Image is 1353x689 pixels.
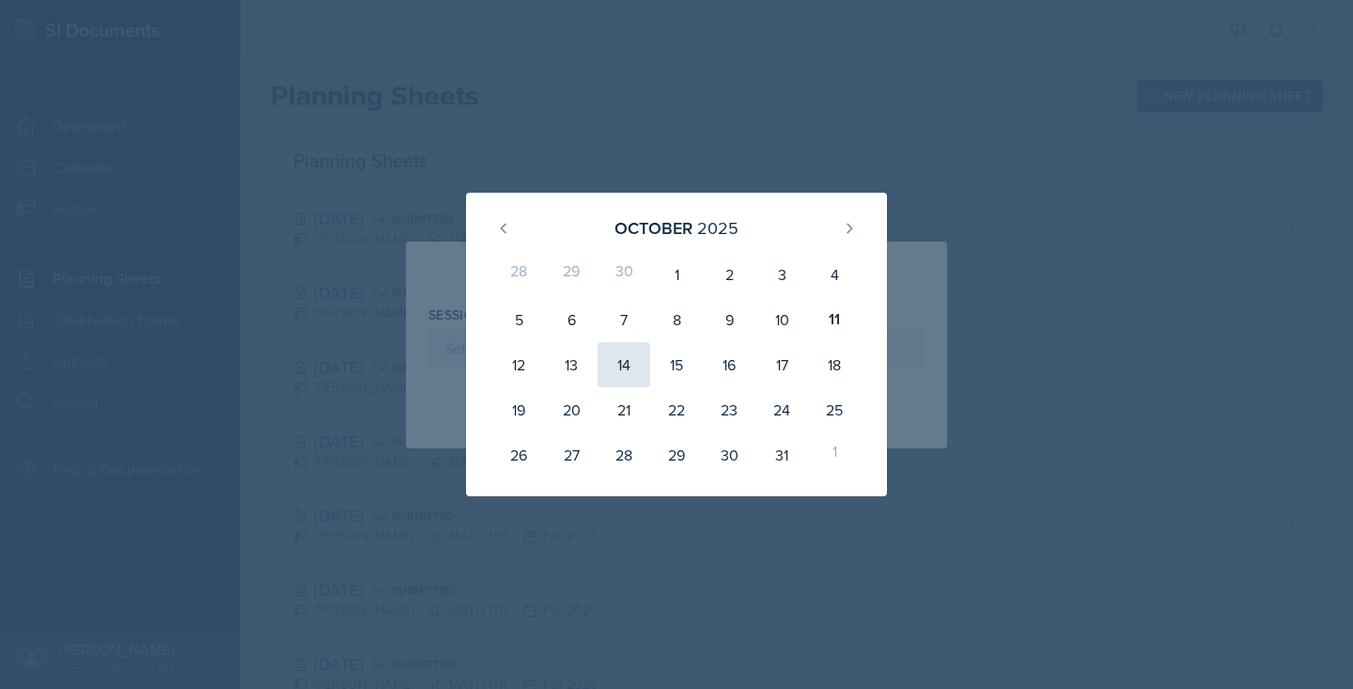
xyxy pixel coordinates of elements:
div: 27 [545,432,598,478]
div: 16 [703,342,755,387]
div: 31 [755,432,808,478]
div: 7 [598,297,650,342]
div: 29 [650,432,703,478]
div: 28 [492,252,545,297]
div: 25 [808,387,861,432]
div: 1 [650,252,703,297]
div: 2 [703,252,755,297]
div: October [614,215,692,241]
div: 21 [598,387,650,432]
div: 3 [755,252,808,297]
div: 14 [598,342,650,387]
div: 10 [755,297,808,342]
div: 18 [808,342,861,387]
div: 30 [703,432,755,478]
div: 30 [598,252,650,297]
div: 5 [492,297,545,342]
div: 23 [703,387,755,432]
div: 13 [545,342,598,387]
div: 24 [755,387,808,432]
div: 4 [808,252,861,297]
div: 17 [755,342,808,387]
div: 22 [650,387,703,432]
div: 6 [545,297,598,342]
div: 29 [545,252,598,297]
div: 9 [703,297,755,342]
div: 1 [808,432,861,478]
div: 12 [492,342,545,387]
div: 8 [650,297,703,342]
div: 20 [545,387,598,432]
div: 26 [492,432,545,478]
div: 2025 [697,215,739,241]
div: 11 [808,297,861,342]
div: 28 [598,432,650,478]
div: 19 [492,387,545,432]
div: 15 [650,342,703,387]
